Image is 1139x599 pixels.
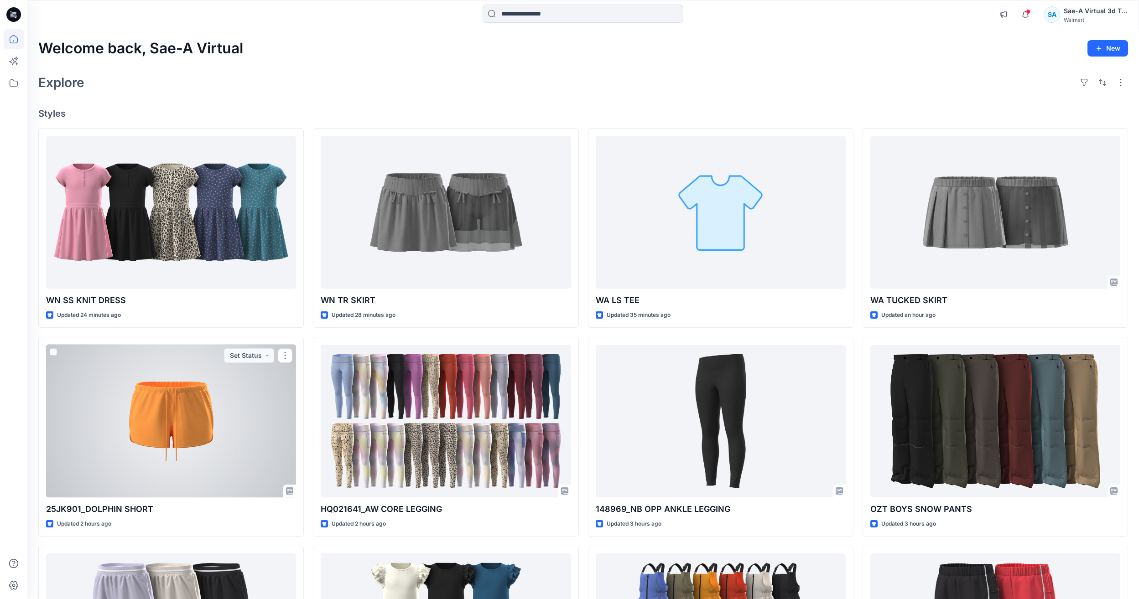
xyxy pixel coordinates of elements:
[1064,16,1128,23] div: Walmart
[881,519,936,529] p: Updated 3 hours ago
[57,519,111,529] p: Updated 2 hours ago
[321,294,571,307] p: WN TR SKIRT
[46,345,296,497] a: 25JK901_DOLPHIN SHORT
[321,503,571,516] p: HQ021641_AW CORE LEGGING
[38,75,84,90] h2: Explore
[1087,40,1128,57] button: New
[870,294,1120,307] p: WA TUCKED SKIRT
[870,503,1120,516] p: OZT BOYS SNOW PANTS
[321,136,571,289] a: WN TR SKIRT
[596,136,846,289] a: WA LS TEE
[321,345,571,497] a: HQ021641_AW CORE LEGGING
[332,310,395,320] p: Updated 28 minutes ago
[607,310,671,320] p: Updated 35 minutes ago
[596,345,846,497] a: 148969_NB OPP ANKLE LEGGING
[1044,6,1060,23] div: SA
[46,294,296,307] p: WN SS KNIT DRESS
[46,503,296,516] p: 25JK901_DOLPHIN SHORT
[332,519,386,529] p: Updated 2 hours ago
[57,310,121,320] p: Updated 24 minutes ago
[38,108,1128,119] h4: Styles
[596,503,846,516] p: 148969_NB OPP ANKLE LEGGING
[870,136,1120,289] a: WA TUCKED SKIRT
[46,136,296,289] a: WN SS KNIT DRESS
[881,310,936,320] p: Updated an hour ago
[596,294,846,307] p: WA LS TEE
[870,345,1120,497] a: OZT BOYS SNOW PANTS
[38,40,243,57] h2: Welcome back, Sae-A Virtual
[607,519,661,529] p: Updated 3 hours ago
[1064,5,1128,16] div: Sae-A Virtual 3d Team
